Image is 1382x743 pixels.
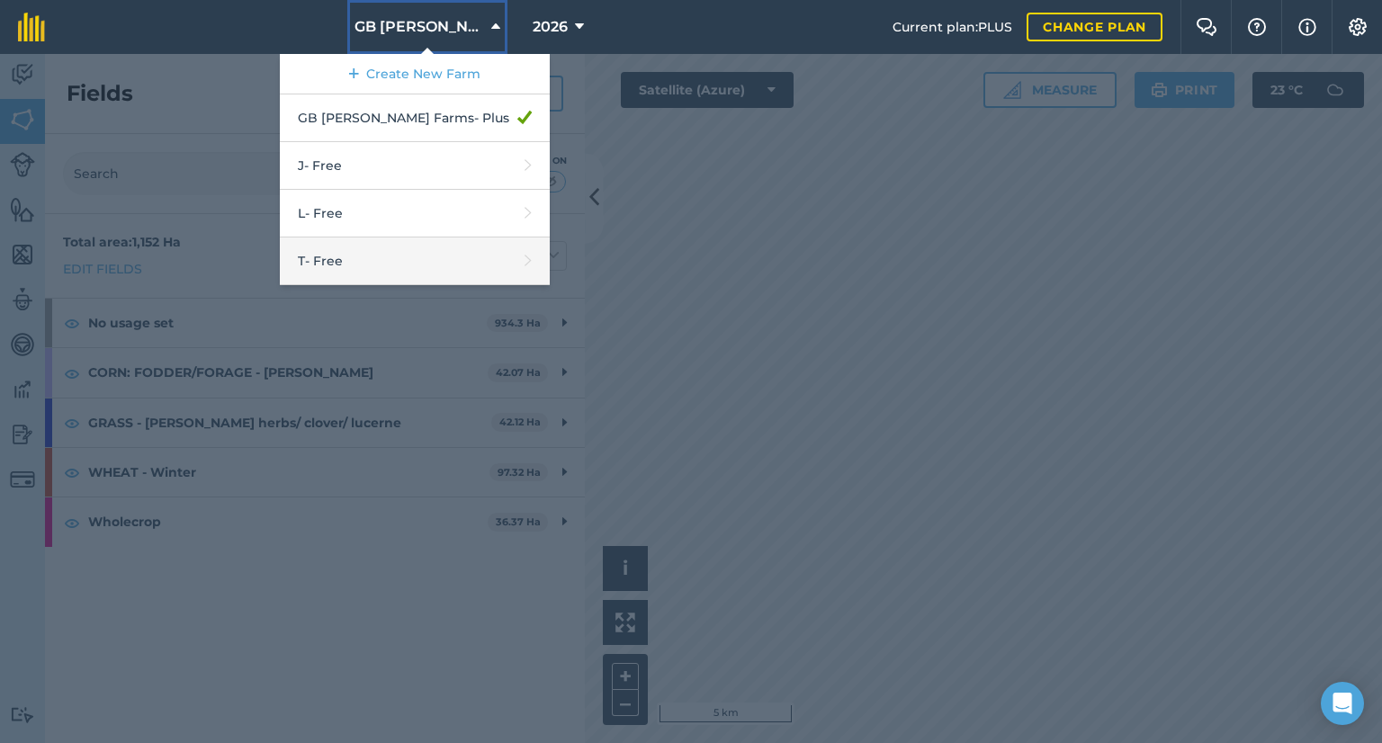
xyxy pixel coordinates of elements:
[1347,18,1369,36] img: A cog icon
[893,17,1012,37] span: Current plan : PLUS
[1321,682,1364,725] div: Open Intercom Messenger
[280,54,550,94] a: Create New Farm
[354,16,484,38] span: GB [PERSON_NAME] Farms
[280,237,550,285] a: T- Free
[1298,16,1316,38] img: svg+xml;base64,PHN2ZyB4bWxucz0iaHR0cDovL3d3dy53My5vcmcvMjAwMC9zdmciIHdpZHRoPSIxNyIgaGVpZ2h0PSIxNy...
[1196,18,1217,36] img: Two speech bubbles overlapping with the left bubble in the forefront
[533,16,568,38] span: 2026
[280,190,550,237] a: L- Free
[1246,18,1268,36] img: A question mark icon
[280,94,550,142] a: GB [PERSON_NAME] Farms- Plus
[18,13,45,41] img: fieldmargin Logo
[1027,13,1162,41] a: Change plan
[280,142,550,190] a: J- Free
